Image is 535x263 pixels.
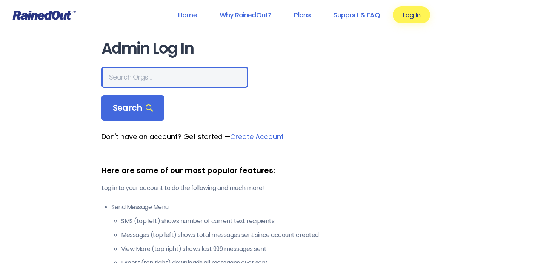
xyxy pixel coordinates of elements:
li: Messages (top left) shows total messages sent since account created [121,231,434,240]
p: Log in to your account to do the following and much more! [101,183,434,193]
div: Search [101,95,164,121]
a: Why RainedOut? [210,6,281,23]
input: Search Orgs… [101,67,248,88]
li: View More (top right) shows last 999 messages sent [121,245,434,254]
a: Support & FAQ [323,6,389,23]
div: Here are some of our most popular features: [101,165,434,176]
h1: Admin Log In [101,40,434,57]
span: Search [113,103,153,113]
li: SMS (top left) shows number of current text recipients [121,217,434,226]
a: Log In [393,6,430,23]
a: Plans [284,6,320,23]
a: Create Account [230,132,284,141]
a: Home [168,6,207,23]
